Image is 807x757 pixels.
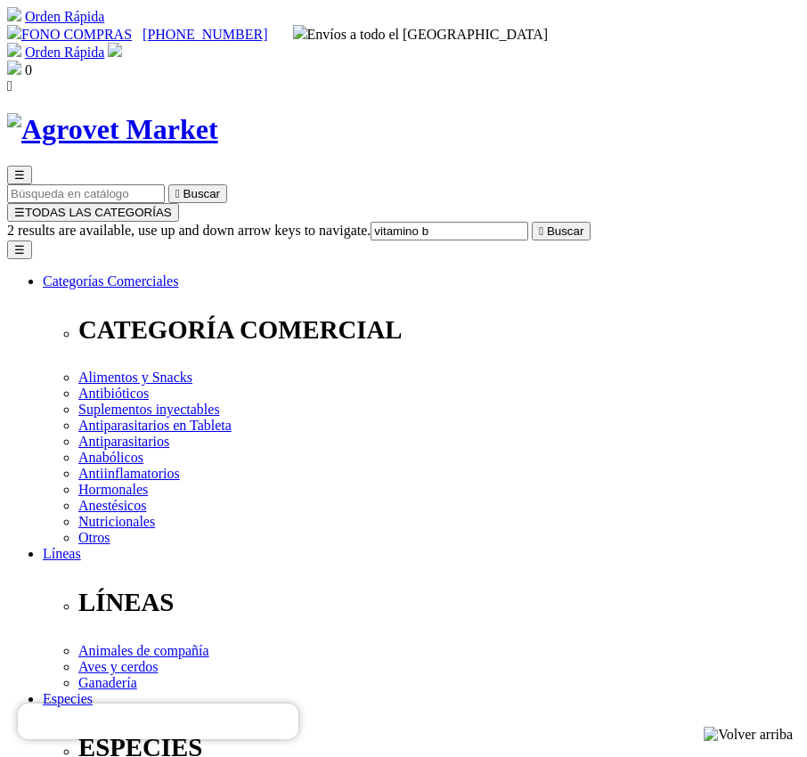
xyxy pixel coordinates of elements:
[78,530,110,545] a: Otros
[25,45,104,60] a: Orden Rápida
[78,659,158,674] a: Aves y cerdos
[7,43,21,57] img: shopping-cart.svg
[78,466,180,481] a: Antiinflamatorios
[14,168,25,182] span: ☰
[108,43,122,57] img: user.svg
[7,240,32,259] button: ☰
[14,206,25,219] span: ☰
[25,9,104,24] a: Orden Rápida
[7,223,371,238] span: 2 results are available, use up and down arrow keys to navigate.
[78,370,192,385] a: Alimentos y Snacks
[78,402,220,417] a: Suplementos inyectables
[547,224,583,238] span: Buscar
[293,27,549,42] span: Envíos a todo el [GEOGRAPHIC_DATA]
[7,78,12,94] i: 
[7,61,21,75] img: shopping-bag.svg
[7,25,21,39] img: phone.svg
[7,27,132,42] a: FONO COMPRAS
[539,224,543,238] i: 
[175,187,180,200] i: 
[78,498,146,513] a: Anestésicos
[25,62,32,77] span: 0
[78,315,800,345] p: CATEGORÍA COMERCIAL
[78,386,149,401] a: Antibióticos
[78,514,155,529] a: Nutricionales
[7,113,218,146] img: Agrovet Market
[78,450,143,465] a: Anabólicos
[43,691,93,706] a: Especies
[78,588,800,617] p: LÍNEAS
[78,434,169,449] a: Antiparasitarios
[78,675,137,690] a: Ganadería
[78,643,209,658] a: Animales de compañía
[43,546,81,561] a: Líneas
[704,727,793,743] img: Volver arriba
[108,45,122,60] a: Acceda a su cuenta de cliente
[293,25,307,39] img: delivery-truck.svg
[43,273,178,289] a: Categorías Comerciales
[7,184,165,203] input: Buscar
[143,27,267,42] a: [PHONE_NUMBER]
[183,187,220,200] span: Buscar
[7,166,32,184] button: ☰
[7,203,179,222] button: ☰TODAS LAS CATEGORÍAS
[18,704,298,739] iframe: Brevo live chat
[371,222,528,240] input: Buscar
[532,222,591,240] button:  Buscar
[78,418,232,433] a: Antiparasitarios en Tableta
[78,482,148,497] a: Hormonales
[7,7,21,21] img: shopping-cart.svg
[168,184,227,203] button:  Buscar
